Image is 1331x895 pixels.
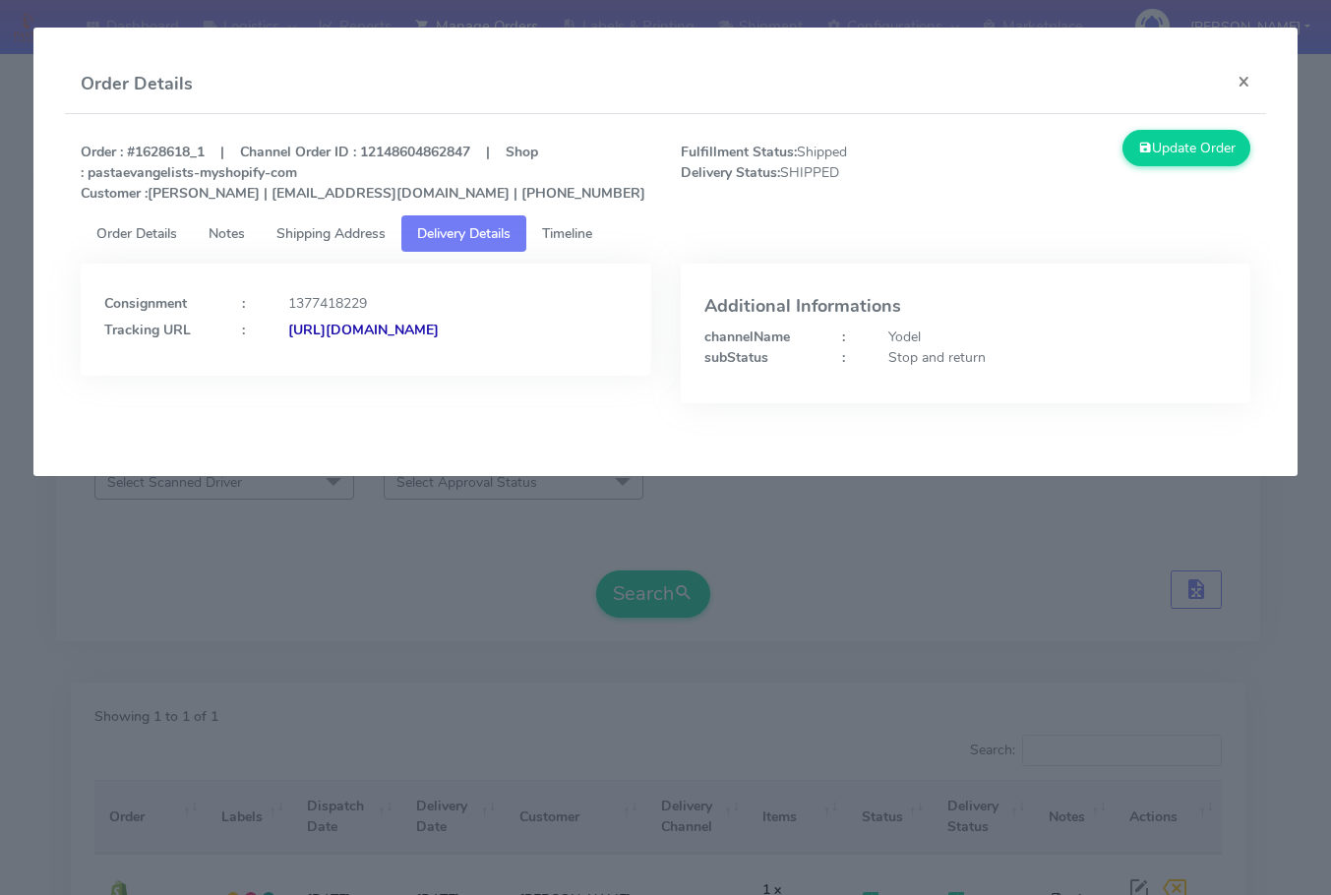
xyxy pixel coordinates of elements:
strong: Order : #1628618_1 | Channel Order ID : 12148604862847 | Shop : pastaevangelists-myshopify-com [P... [81,143,645,203]
span: Notes [209,224,245,243]
strong: Fulfillment Status: [681,143,797,161]
h4: Order Details [81,71,193,97]
strong: subStatus [704,348,768,367]
h4: Additional Informations [704,297,1228,317]
strong: Delivery Status: [681,163,780,182]
span: Shipped SHIPPED [666,142,966,204]
ul: Tabs [81,215,1250,252]
button: Close [1222,55,1266,107]
strong: Tracking URL [104,321,191,339]
strong: : [842,328,845,346]
span: Delivery Details [417,224,511,243]
strong: [URL][DOMAIN_NAME] [288,321,439,339]
span: Shipping Address [276,224,386,243]
strong: Consignment [104,294,187,313]
strong: : [842,348,845,367]
div: Yodel [874,327,1241,347]
strong: : [242,294,245,313]
strong: Customer : [81,184,148,203]
div: 1377418229 [273,293,641,314]
span: Order Details [96,224,177,243]
div: Stop and return [874,347,1241,368]
strong: channelName [704,328,790,346]
strong: : [242,321,245,339]
span: Timeline [542,224,592,243]
button: Update Order [1122,130,1250,166]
